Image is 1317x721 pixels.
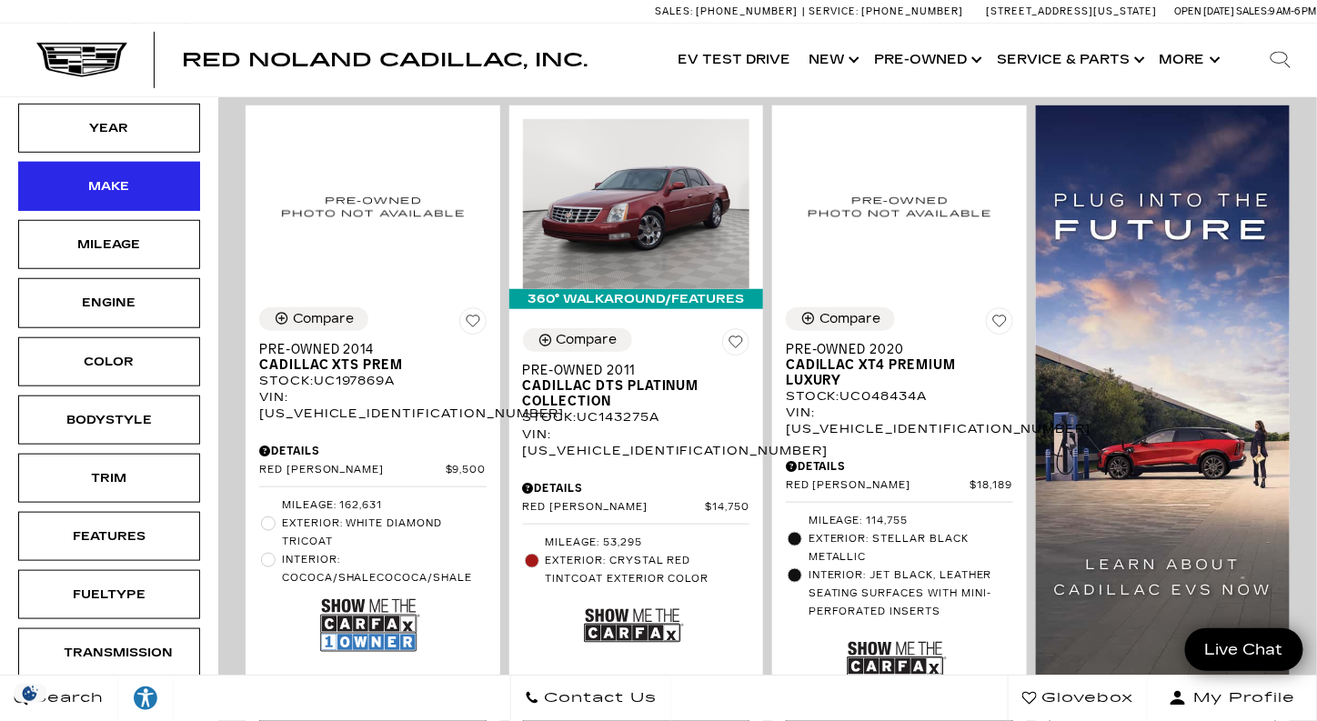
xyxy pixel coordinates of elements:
[786,479,1013,493] a: Red [PERSON_NAME] $18,189
[786,342,1013,388] a: Pre-Owned 2020Cadillac XT4 Premium Luxury
[259,119,487,294] img: 2014 Cadillac XTS PREM
[584,593,684,659] img: Show Me the CARFAX Badge
[1175,5,1235,17] span: Open [DATE]
[546,552,750,588] span: Exterior: Crystal Red Tintcoat Exterior Color
[64,235,155,255] div: Mileage
[18,512,200,561] div: FeaturesFeatures
[523,426,750,459] div: VIN: [US_VEHICLE_IDENTIFICATION_NUMBER]
[1270,5,1317,17] span: 9 AM-6 PM
[18,104,200,153] div: YearYear
[446,464,487,477] span: $9,500
[259,373,487,389] div: Stock : UC197869A
[539,686,657,711] span: Contact Us
[786,388,1013,405] div: Stock : UC048434A
[786,458,1013,475] div: Pricing Details - Pre-Owned 2020 Cadillac XT4 Premium Luxury
[282,551,487,587] span: Interior: Cococa/ShaleCococa/Shale
[64,526,155,546] div: Features
[36,43,127,77] a: Cadillac Dark Logo with Cadillac White Text
[18,278,200,327] div: EngineEngine
[655,6,802,16] a: Sales: [PHONE_NUMBER]
[986,307,1013,342] button: Save Vehicle
[18,628,200,677] div: TransmissionTransmission
[259,342,487,373] a: Pre-Owned 2014Cadillac XTS PREM
[18,162,200,211] div: MakeMake
[64,352,155,372] div: Color
[847,626,947,692] img: Show Me the CARFAX Badge
[1008,676,1148,721] a: Glovebox
[320,592,420,658] img: Show Me the CARFAX 1-Owner Badge
[182,51,588,69] a: Red Noland Cadillac, Inc.
[819,311,880,327] div: Compare
[1151,24,1226,96] button: More
[786,479,970,493] span: Red [PERSON_NAME]
[259,464,487,477] a: Red [PERSON_NAME] $9,500
[705,501,749,515] span: $14,750
[809,530,1013,566] span: Exterior: Stellar Black Metallic
[18,396,200,445] div: BodystyleBodystyle
[655,5,693,17] span: Sales:
[1185,628,1303,671] a: Live Chat
[786,512,1013,530] li: Mileage: 114,755
[1187,686,1296,711] span: My Profile
[809,566,1013,621] span: Interior: Jet Black, Leather seating surfaces with mini-perforated inserts
[809,5,859,17] span: Service:
[1237,5,1270,17] span: Sales:
[64,585,155,605] div: Fueltype
[523,501,706,515] span: Red [PERSON_NAME]
[259,357,473,373] span: Cadillac XTS PREM
[18,454,200,503] div: TrimTrim
[118,685,173,712] div: Explore your accessibility options
[523,328,632,352] button: Compare Vehicle
[259,443,487,459] div: Pricing Details - Pre-Owned 2014 Cadillac XTS PREM
[970,479,1013,493] span: $18,189
[259,496,487,515] li: Mileage: 162,631
[988,24,1151,96] a: Service & Parts
[786,357,1000,388] span: Cadillac XT4 Premium Luxury
[523,378,737,409] span: Cadillac DTS Platinum Collection
[510,676,671,721] a: Contact Us
[523,480,750,496] div: Pricing Details - Pre-Owned 2011 Cadillac DTS Platinum Collection
[64,176,155,196] div: Make
[509,289,764,309] div: 360° WalkAround/Features
[523,409,750,426] div: Stock : UC143275A
[669,24,799,96] a: EV Test Drive
[1037,686,1133,711] span: Glovebox
[28,686,104,711] span: Search
[18,570,200,619] div: FueltypeFueltype
[786,119,1013,294] img: 2020 Cadillac XT4 Premium Luxury
[865,24,988,96] a: Pre-Owned
[18,337,200,386] div: ColorColor
[18,220,200,269] div: MileageMileage
[64,643,155,663] div: Transmission
[64,293,155,313] div: Engine
[861,5,963,17] span: [PHONE_NUMBER]
[259,307,368,331] button: Compare Vehicle
[786,342,1000,357] span: Pre-Owned 2020
[9,684,51,703] img: Opt-Out Icon
[523,119,750,289] img: 2011 Cadillac DTS Platinum Collection
[786,307,895,331] button: Compare Vehicle
[523,501,750,515] a: Red [PERSON_NAME] $14,750
[722,328,749,363] button: Save Vehicle
[259,389,487,422] div: VIN: [US_VEHICLE_IDENTIFICATION_NUMBER]
[523,363,750,409] a: Pre-Owned 2011Cadillac DTS Platinum Collection
[1196,639,1292,660] span: Live Chat
[64,410,155,430] div: Bodystyle
[9,684,51,703] section: Click to Open Cookie Consent Modal
[786,405,1013,437] div: VIN: [US_VEHICLE_IDENTIFICATION_NUMBER]
[523,363,737,378] span: Pre-Owned 2011
[293,311,354,327] div: Compare
[1244,24,1317,96] div: Search
[523,534,750,552] li: Mileage: 53,295
[182,49,588,71] span: Red Noland Cadillac, Inc.
[259,464,446,477] span: Red [PERSON_NAME]
[799,24,865,96] a: New
[64,468,155,488] div: Trim
[696,5,798,17] span: [PHONE_NUMBER]
[118,676,174,721] a: Explore your accessibility options
[557,332,618,348] div: Compare
[64,118,155,138] div: Year
[802,6,968,16] a: Service: [PHONE_NUMBER]
[459,307,487,342] button: Save Vehicle
[1148,676,1317,721] button: Open user profile menu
